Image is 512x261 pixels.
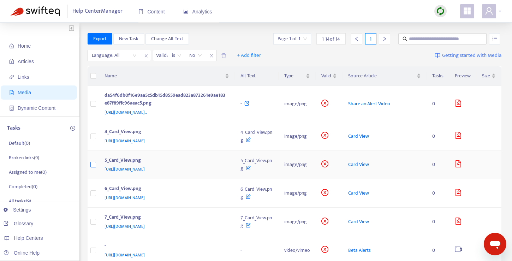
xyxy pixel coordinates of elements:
[18,90,31,95] span: Media
[321,132,328,139] span: close-circle
[9,154,39,161] p: Broken links ( 9 )
[105,185,227,194] div: 6_Card_View.png
[284,72,304,80] span: Type
[105,137,145,144] span: [URL][DOMAIN_NAME]
[172,50,181,61] span: is
[183,9,188,14] span: area-chart
[18,59,34,64] span: Articles
[279,151,316,179] td: image/png
[240,156,272,172] span: 5_Card_View.png
[348,246,371,254] span: Beta Alerts
[485,7,493,15] span: user
[93,35,107,43] span: Export
[138,9,165,14] span: Content
[153,50,169,61] span: Valid :
[382,36,387,41] span: right
[105,251,145,259] span: [URL][DOMAIN_NAME]
[105,213,227,223] div: 7_Card_View.png
[455,132,462,139] span: file-image
[436,7,445,16] img: sync.dc5367851b00ba804db3.png
[348,189,369,197] span: Card View
[432,100,443,108] div: 0
[279,86,316,122] td: image/png
[105,194,145,201] span: [URL][DOMAIN_NAME]
[11,6,60,16] img: Swifteq
[142,52,151,60] span: close
[463,7,471,15] span: appstore
[9,140,30,147] p: Default ( 0 )
[119,35,138,43] span: New Task
[348,160,369,168] span: Card View
[9,75,14,79] span: link
[455,189,462,196] span: file-image
[105,166,145,173] span: [URL][DOMAIN_NAME]
[348,72,415,80] span: Source Article
[279,66,316,86] th: Type
[183,9,212,14] span: Analytics
[240,214,272,230] span: 7_Card_View.png
[348,132,369,140] span: Card View
[9,168,47,176] p: Assigned to me ( 0 )
[321,189,328,196] span: close-circle
[232,50,267,61] button: + Add filter
[105,91,227,108] div: da54f6db0f16e9aa5c5db15d8559ead823a873261e9ae183e87f89ffc96aeac5.png
[18,74,29,80] span: Links
[207,52,216,60] span: close
[105,109,147,116] span: [URL][DOMAIN_NAME]..
[435,50,501,61] a: Getting started with Media
[240,246,242,254] span: -
[455,160,462,167] span: file-image
[489,33,500,45] button: unordered-list
[403,36,407,41] span: search
[9,90,14,95] span: file-image
[354,36,359,41] span: left
[435,53,440,58] img: image-link
[322,35,340,43] span: 1 - 14 of 14
[455,246,462,253] span: video-camera
[432,247,443,254] div: 0
[492,36,497,41] span: unordered-list
[9,197,31,205] p: All tasks ( 9 )
[348,218,369,226] span: Card View
[476,66,501,86] th: Size
[9,59,14,64] span: account-book
[449,66,476,86] th: Preview
[343,66,427,86] th: Source Article
[18,105,55,111] span: Dynamic Content
[9,183,37,190] p: Completed ( 0 )
[105,223,145,230] span: [URL][DOMAIN_NAME]
[99,66,235,86] th: Name
[105,128,227,137] div: 4_Card_View.png
[484,233,506,255] iframe: Button to launch messaging window
[482,72,490,80] span: Size
[151,35,183,43] span: Change Alt Text
[105,242,227,251] div: -
[432,218,443,226] div: 0
[70,126,75,131] span: plus-circle
[279,208,316,236] td: image/png
[105,72,224,80] span: Name
[4,221,33,226] a: Glossary
[14,235,43,241] span: Help Centers
[455,100,462,107] span: file-image
[240,100,242,108] span: -
[88,33,112,45] button: Export
[316,66,343,86] th: Valid
[7,124,20,132] p: Tasks
[4,250,40,256] a: Online Help
[189,50,202,61] span: No
[9,106,14,111] span: container
[279,179,316,208] td: image/png
[442,52,501,60] span: Getting started with Media
[321,218,328,225] span: close-circle
[321,246,328,253] span: close-circle
[432,189,443,197] div: 0
[4,207,31,213] a: Settings
[348,100,390,108] span: Share an Alert Video
[279,122,316,151] td: image/png
[221,53,226,58] span: delete
[138,9,143,14] span: book
[321,160,328,167] span: close-circle
[18,43,31,49] span: Home
[105,156,227,166] div: 5_Card_View.png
